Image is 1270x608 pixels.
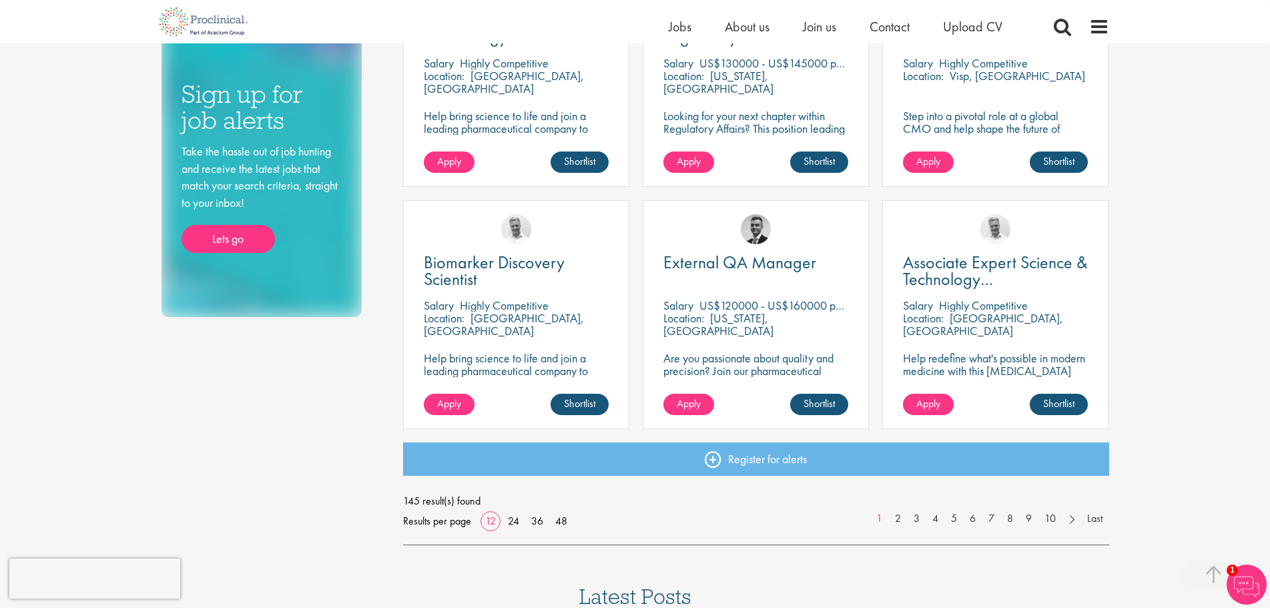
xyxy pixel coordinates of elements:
[677,154,701,168] span: Apply
[888,511,908,527] a: 2
[551,514,572,528] a: 48
[663,151,714,173] a: Apply
[503,514,524,528] a: 24
[424,251,565,290] span: Biomarker Discovery Scientist
[663,298,693,313] span: Salary
[460,298,549,313] p: Highly Competitive
[950,68,1085,83] p: Visp, [GEOGRAPHIC_DATA]
[790,151,848,173] a: Shortlist
[903,254,1088,288] a: Associate Expert Science & Technology ([MEDICAL_DATA])
[663,68,773,96] p: [US_STATE], [GEOGRAPHIC_DATA]
[424,310,584,338] p: [GEOGRAPHIC_DATA], [GEOGRAPHIC_DATA]
[663,310,773,338] p: [US_STATE], [GEOGRAPHIC_DATA]
[903,68,944,83] span: Location:
[663,254,848,271] a: External QA Manager
[424,151,474,173] a: Apply
[663,310,704,326] span: Location:
[944,511,964,527] a: 5
[669,18,691,35] a: Jobs
[903,55,933,71] span: Salary
[182,225,275,253] a: Lets go
[663,12,848,45] a: Senior Manager, Regulatory Affairs
[1227,565,1238,576] span: 1
[424,109,609,173] p: Help bring science to life and join a leading pharmaceutical company to play a key role in delive...
[663,251,816,274] span: External QA Manager
[903,251,1088,307] span: Associate Expert Science & Technology ([MEDICAL_DATA])
[903,109,1088,147] p: Step into a pivotal role at a global CMO and help shape the future of healthcare manufacturing.
[870,18,910,35] a: Contact
[939,55,1028,71] p: Highly Competitive
[916,396,940,410] span: Apply
[663,394,714,415] a: Apply
[481,514,501,528] a: 12
[663,352,848,415] p: Are you passionate about quality and precision? Join our pharmaceutical client and help ensure to...
[551,151,609,173] a: Shortlist
[907,511,926,527] a: 3
[943,18,1002,35] a: Upload CV
[403,511,471,531] span: Results per page
[963,511,982,527] a: 6
[916,154,940,168] span: Apply
[1000,511,1020,527] a: 8
[982,511,1001,527] a: 7
[790,394,848,415] a: Shortlist
[699,55,878,71] p: US$130000 - US$145000 per annum
[903,310,944,326] span: Location:
[699,298,878,313] p: US$120000 - US$160000 per annum
[903,310,1063,338] p: [GEOGRAPHIC_DATA], [GEOGRAPHIC_DATA]
[1030,151,1088,173] a: Shortlist
[803,18,836,35] a: Join us
[980,214,1010,244] img: Joshua Bye
[424,298,454,313] span: Salary
[424,310,464,326] span: Location:
[663,109,848,160] p: Looking for your next chapter within Regulatory Affairs? This position leading projects and worki...
[903,298,933,313] span: Salary
[725,18,769,35] a: About us
[424,55,454,71] span: Salary
[403,442,1109,476] a: Register for alerts
[939,298,1028,313] p: Highly Competitive
[424,352,609,415] p: Help bring science to life and join a leading pharmaceutical company to play a key role in delive...
[527,514,548,528] a: 36
[424,68,584,96] p: [GEOGRAPHIC_DATA], [GEOGRAPHIC_DATA]
[870,511,889,527] a: 1
[9,559,180,599] iframe: reCAPTCHA
[1227,565,1267,605] img: Chatbot
[424,12,609,45] a: Senior Scientist, Immunology
[903,352,1088,390] p: Help redefine what's possible in modern medicine with this [MEDICAL_DATA] Associate Expert Scienc...
[1038,511,1062,527] a: 10
[424,394,474,415] a: Apply
[677,396,701,410] span: Apply
[551,394,609,415] a: Shortlist
[663,55,693,71] span: Salary
[460,55,549,71] p: Highly Competitive
[663,68,704,83] span: Location:
[903,394,954,415] a: Apply
[903,151,954,173] a: Apply
[437,396,461,410] span: Apply
[926,511,945,527] a: 4
[1019,511,1038,527] a: 9
[182,143,342,253] div: Take the hassle out of job hunting and receive the latest jobs that match your search criteria, s...
[741,214,771,244] img: Alex Bill
[501,214,531,244] img: Joshua Bye
[1080,511,1109,527] a: Last
[424,254,609,288] a: Biomarker Discovery Scientist
[182,81,342,133] h3: Sign up for job alerts
[403,491,1109,511] span: 145 result(s) found
[424,68,464,83] span: Location:
[1030,394,1088,415] a: Shortlist
[437,154,461,168] span: Apply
